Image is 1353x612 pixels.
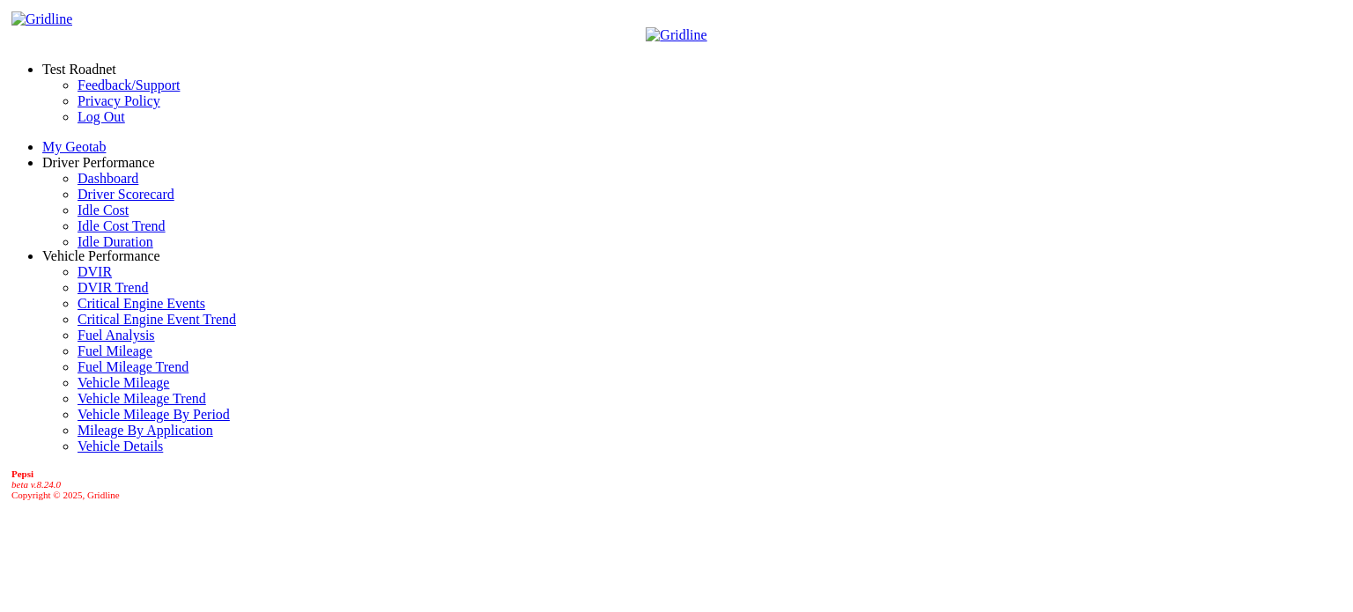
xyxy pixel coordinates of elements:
[78,439,163,453] a: Vehicle Details
[78,234,153,249] a: Idle Duration
[78,328,155,343] a: Fuel Analysis
[78,280,148,295] a: DVIR Trend
[78,343,152,358] a: Fuel Mileage
[78,375,169,390] a: Vehicle Mileage
[11,468,1346,500] div: Copyright © 2025, Gridline
[78,407,230,422] a: Vehicle Mileage By Period
[42,62,116,77] a: Test Roadnet
[78,218,166,233] a: Idle Cost Trend
[42,155,155,170] a: Driver Performance
[78,296,205,311] a: Critical Engine Events
[78,77,180,92] a: Feedback/Support
[78,171,138,186] a: Dashboard
[78,264,112,279] a: DVIR
[646,27,706,43] img: Gridline
[42,139,106,154] a: My Geotab
[78,359,189,374] a: Fuel Mileage Trend
[78,203,129,218] a: Idle Cost
[11,479,61,490] i: beta v.8.24.0
[11,11,72,27] img: Gridline
[78,93,160,108] a: Privacy Policy
[11,468,33,479] b: Pepsi
[42,248,160,263] a: Vehicle Performance
[78,391,206,406] a: Vehicle Mileage Trend
[78,312,236,327] a: Critical Engine Event Trend
[78,109,125,124] a: Log Out
[78,187,174,202] a: Driver Scorecard
[78,423,213,438] a: Mileage By Application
